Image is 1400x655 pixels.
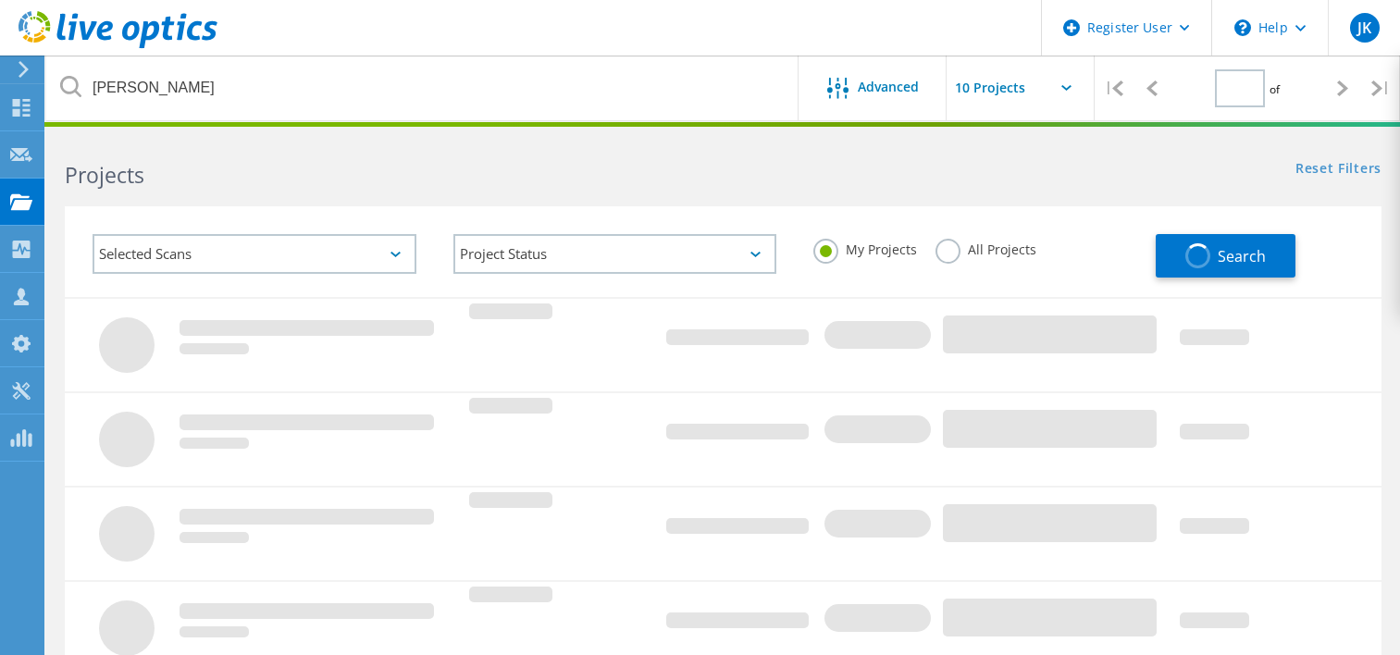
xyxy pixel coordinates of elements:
[65,160,144,190] b: Projects
[813,239,917,256] label: My Projects
[453,234,777,274] div: Project Status
[1095,56,1133,121] div: |
[1295,162,1381,178] a: Reset Filters
[93,234,416,274] div: Selected Scans
[858,80,919,93] span: Advanced
[1218,246,1266,266] span: Search
[1270,81,1280,97] span: of
[19,39,217,52] a: Live Optics Dashboard
[1362,56,1400,121] div: |
[1234,19,1251,36] svg: \n
[46,56,799,120] input: Search projects by name, owner, ID, company, etc
[1156,234,1295,278] button: Search
[1357,20,1371,35] span: JK
[935,239,1036,256] label: All Projects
